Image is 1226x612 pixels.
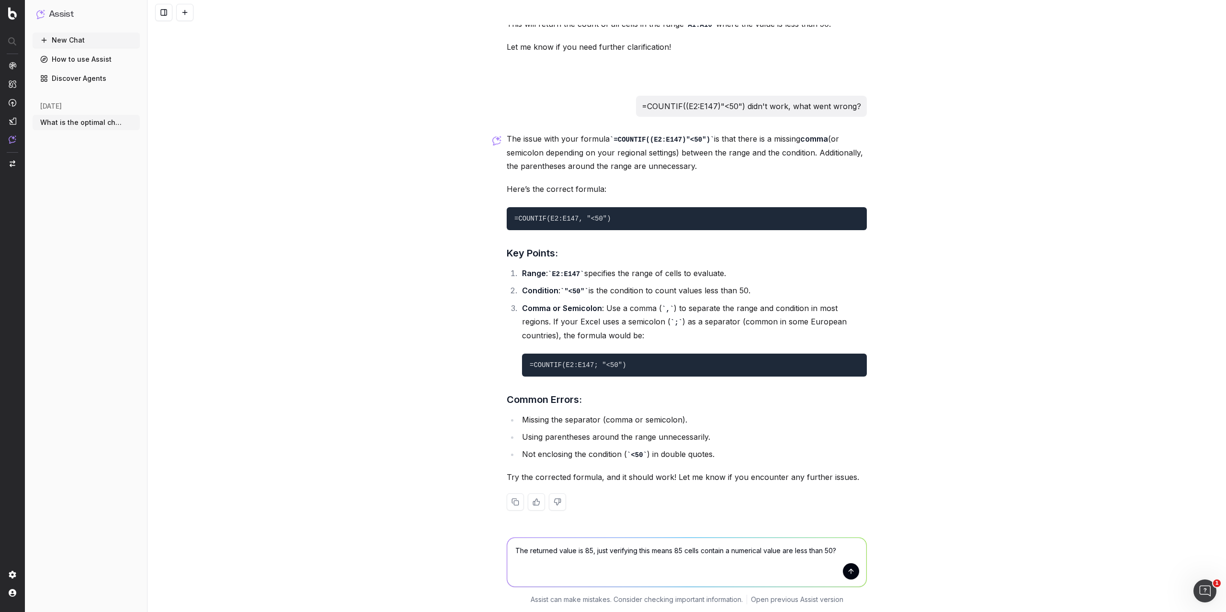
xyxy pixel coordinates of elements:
img: Activation [9,99,16,107]
strong: comma [800,134,828,144]
img: Assist [9,135,16,144]
code: A1:A10 [684,21,716,29]
h1: Assist [49,8,74,21]
p: Assist can make mistakes. Consider checking important information. [531,595,743,604]
img: Assist [36,10,45,19]
a: Discover Agents [33,71,140,86]
li: : Use a comma ( ) to separate the range and condition in most regions. If your Excel uses a semic... [519,301,867,377]
span: [DATE] [40,101,62,111]
p: =COUNTIF((E2:E147)"<50") didn't work, what went wrong? [642,100,861,113]
button: New Chat [33,33,140,48]
li: : is the condition to count values less than 50. [519,284,867,298]
li: Missing the separator (comma or semicolon). [519,413,867,426]
a: Open previous Assist version [751,595,843,604]
a: How to use Assist [33,52,140,67]
strong: Condition [522,286,558,295]
img: My account [9,589,16,597]
img: Botify assist logo [492,136,501,145]
code: , [662,305,674,313]
li: Using parentheses around the range unnecessarily. [519,430,867,444]
button: What is the optimal character count rang [33,115,140,130]
code: ; [670,319,682,326]
code: =COUNTIF(E2:E147; "<50") [530,361,626,369]
code: "<50" [560,288,589,295]
img: Setting [9,571,16,579]
button: Assist [36,8,136,21]
span: What is the optimal character count rang [40,118,125,127]
code: =COUNTIF((E2:E147)"<50") [610,136,714,144]
li: Not enclosing the condition ( ) in double quotes. [519,447,867,461]
p: The issue with your formula is that there is a missing (or semicolon depending on your regional s... [507,132,867,173]
span: 1 [1213,579,1221,587]
li: : specifies the range of cells to evaluate. [519,267,867,280]
img: Studio [9,117,16,125]
img: Intelligence [9,80,16,88]
code: E2:E147 [548,270,584,278]
code: =COUNTIF(E2:E147, "<50") [514,215,611,223]
textarea: The returned value is 85, just verifying this means 85 cells contain a numerical value are less t... [507,538,866,587]
p: Let me know if you need further clarification! [507,40,867,54]
img: Switch project [10,160,15,167]
img: Botify logo [8,7,17,20]
p: Try the corrected formula, and it should work! Let me know if you encounter any further issues. [507,470,867,484]
h3: Common Errors: [507,392,867,407]
strong: Range [522,268,546,278]
h3: Key Points: [507,245,867,261]
p: Here’s the correct formula: [507,182,867,196]
img: Analytics [9,62,16,69]
iframe: Intercom live chat [1193,579,1216,602]
strong: Comma or Semicolon [522,303,602,313]
code: <50 [627,451,647,459]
